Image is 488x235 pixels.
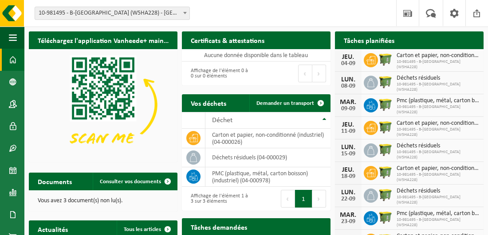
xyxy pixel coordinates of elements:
button: Previous [281,190,295,208]
div: 04-09 [339,61,357,67]
img: WB-1100-HPE-GN-51 [378,187,393,202]
span: 10-981495 - B-[GEOGRAPHIC_DATA] (W5HA228) [397,150,479,160]
h2: Téléchargez l'application Vanheede+ maintenant! [29,31,177,49]
div: 11-09 [339,128,357,135]
img: WB-1100-HPE-GN-51 [378,165,393,180]
div: 09-09 [339,106,357,112]
span: 10-981495 - B-[GEOGRAPHIC_DATA] (W5HA228) [397,59,479,70]
button: 1 [295,190,312,208]
span: Pmc (plastique, métal, carton boisson) (industriel) [397,210,479,217]
button: Next [312,65,326,82]
td: déchets résiduels (04-000029) [205,148,331,167]
img: WB-1100-HPE-GN-51 [378,74,393,89]
a: Consulter vos documents [93,173,177,190]
span: Carton et papier, non-conditionné (industriel) [397,52,479,59]
td: carton et papier, non-conditionné (industriel) (04-000026) [205,129,331,148]
a: Demander un transport [249,94,330,112]
img: WB-1100-HPE-GN-51 [378,142,393,157]
h2: Certificats & attestations [182,31,273,49]
span: 10-981495 - B-[GEOGRAPHIC_DATA] (W5HA228) [397,217,479,228]
span: 10-981495 - B-[GEOGRAPHIC_DATA] (W5HA228) [397,195,479,205]
div: 23-09 [339,219,357,225]
button: Next [312,190,326,208]
span: 10-981495 - B-ST GARE MARCHIENNE AU PONT (W5HA228) - MARCHIENNE-AU-PONT [35,7,190,20]
span: Déchet [212,117,232,124]
span: 10-981495 - B-[GEOGRAPHIC_DATA] (W5HA228) [397,104,479,115]
td: Aucune donnée disponible dans le tableau [182,49,331,62]
img: WB-1100-HPE-GN-51 [378,97,393,112]
h2: Vos déchets [182,94,235,112]
img: Download de VHEPlus App [29,49,177,160]
span: Carton et papier, non-conditionné (industriel) [397,165,479,172]
span: Pmc (plastique, métal, carton boisson) (industriel) [397,97,479,104]
div: 15-09 [339,151,357,157]
img: WB-1100-HPE-GN-51 [378,52,393,67]
div: JEU. [339,54,357,61]
div: LUN. [339,144,357,151]
span: 10-981495 - B-[GEOGRAPHIC_DATA] (W5HA228) [397,82,479,92]
h2: Tâches planifiées [335,31,403,49]
div: 18-09 [339,173,357,180]
div: Affichage de l'élément 0 à 0 sur 0 éléments [186,64,252,83]
span: Déchets résiduels [397,75,479,82]
span: Déchets résiduels [397,188,479,195]
span: 10-981495 - B-[GEOGRAPHIC_DATA] (W5HA228) [397,172,479,183]
img: WB-1100-HPE-GN-51 [378,210,393,225]
button: Previous [298,65,312,82]
div: LUN. [339,76,357,83]
h2: Documents [29,173,81,190]
div: LUN. [339,189,357,196]
div: 22-09 [339,196,357,202]
span: 10-981495 - B-ST GARE MARCHIENNE AU PONT (W5HA228) - MARCHIENNE-AU-PONT [35,7,189,19]
span: Demander un transport [256,100,314,106]
span: Déchets résiduels [397,143,479,150]
span: 10-981495 - B-[GEOGRAPHIC_DATA] (W5HA228) [397,127,479,138]
td: PMC (plastique, métal, carton boisson) (industriel) (04-000978) [205,167,331,187]
span: Carton et papier, non-conditionné (industriel) [397,120,479,127]
p: Vous avez 3 document(s) non lu(s). [38,198,169,204]
div: MAR. [339,99,357,106]
div: 08-09 [339,83,357,89]
div: JEU. [339,166,357,173]
img: WB-1100-HPE-GN-51 [378,119,393,135]
span: Consulter vos documents [100,179,161,185]
div: JEU. [339,121,357,128]
div: MAR. [339,212,357,219]
div: Affichage de l'élément 1 à 3 sur 3 éléments [186,189,252,208]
